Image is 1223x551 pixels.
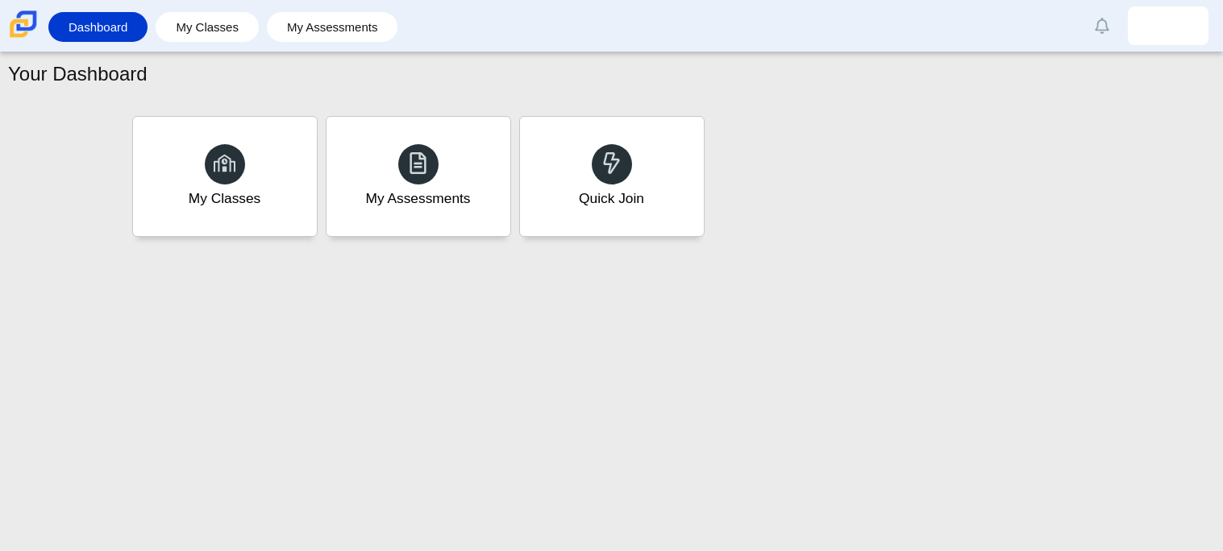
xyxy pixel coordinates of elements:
div: My Assessments [366,188,471,209]
img: Carmen School of Science & Technology [6,7,40,41]
h1: Your Dashboard [8,60,148,88]
a: sebastian.aguilar-.PzLTeW [1128,6,1208,45]
div: Quick Join [579,188,644,209]
div: My Classes [189,188,261,209]
a: My Assessments [275,12,390,42]
a: Quick Join [519,116,705,237]
a: My Classes [164,12,251,42]
a: Dashboard [56,12,139,42]
a: My Classes [132,116,318,237]
img: sebastian.aguilar-.PzLTeW [1155,13,1181,39]
a: My Assessments [326,116,511,237]
a: Alerts [1084,8,1120,43]
a: Carmen School of Science & Technology [6,30,40,43]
